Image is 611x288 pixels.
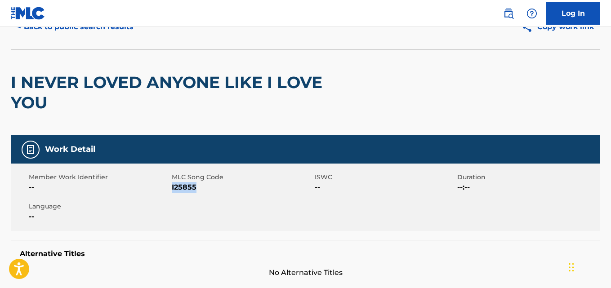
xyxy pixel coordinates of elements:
[25,144,36,155] img: Work Detail
[11,72,365,113] h2: I NEVER LOVED ANYONE LIKE I LOVE YOU
[500,4,517,22] a: Public Search
[526,8,537,19] img: help
[29,202,169,211] span: Language
[566,245,611,288] iframe: Chat Widget
[503,8,514,19] img: search
[45,144,95,155] h5: Work Detail
[457,182,598,193] span: --:--
[20,249,591,258] h5: Alternative Titles
[315,182,455,193] span: --
[29,182,169,193] span: --
[29,173,169,182] span: Member Work Identifier
[523,4,541,22] div: Help
[29,211,169,222] span: --
[546,2,600,25] a: Log In
[315,173,455,182] span: ISWC
[172,182,312,193] span: I25855
[457,173,598,182] span: Duration
[11,7,45,20] img: MLC Logo
[11,16,140,38] button: < Back to public search results
[11,267,600,278] span: No Alternative Titles
[522,22,537,33] img: Copy work link
[515,16,600,38] button: Copy work link
[172,173,312,182] span: MLC Song Code
[569,254,574,281] div: Drag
